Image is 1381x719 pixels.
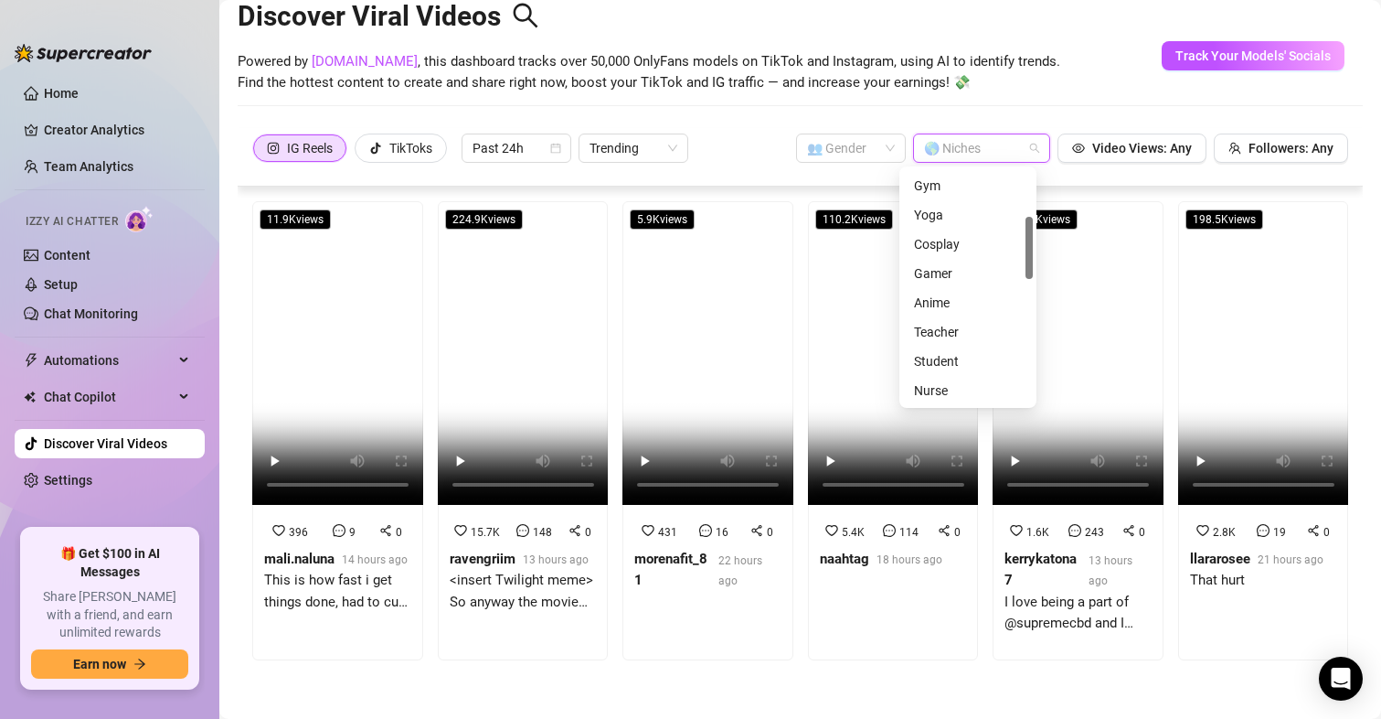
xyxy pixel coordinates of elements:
[630,209,695,230] span: 5.9K views
[44,346,174,375] span: Automations
[825,524,838,537] span: heart
[471,526,500,539] span: 15.7K
[44,382,174,412] span: Chat Copilot
[1213,526,1236,539] span: 2.8K
[1190,551,1250,567] strong: llararosee
[450,570,597,613] div: <insert Twilight meme> So anyway the movie was really good🧛🏻‍♀️😂 @onebattleafteranothermovie • • ...
[73,657,126,671] span: Earn now
[342,553,408,566] span: 14 hours ago
[333,524,345,537] span: message
[396,526,402,539] span: 0
[1228,142,1241,155] span: team
[716,526,728,539] span: 16
[1196,524,1209,537] span: heart
[44,86,79,101] a: Home
[31,588,188,642] span: Share [PERSON_NAME] with a friend, and earn unlimited rewards
[767,526,773,539] span: 0
[267,142,280,155] span: instagram
[1089,554,1132,587] span: 13 hours ago
[699,524,712,537] span: message
[842,526,865,539] span: 5.4K
[389,134,432,162] div: TikToks
[24,353,38,368] span: thunderbolt
[718,554,762,587] span: 22 hours ago
[44,277,78,292] a: Setup
[1085,526,1104,539] span: 243
[260,209,331,230] span: 11.9K views
[550,143,561,154] span: calendar
[1162,41,1344,70] button: Track Your Models' Socials
[1004,551,1077,589] strong: kerrykatona7
[1072,142,1085,155] span: eye
[264,570,411,613] div: This is how fast i get things done, had to cut a part of the video...
[1214,134,1348,163] button: Followers: Any
[26,213,118,231] span: Izzy AI Chatter
[883,524,896,537] span: message
[533,526,552,539] span: 148
[820,551,869,567] strong: naahtag
[523,553,589,566] span: 13 hours ago
[44,159,133,174] a: Team Analytics
[1258,553,1323,566] span: 21 hours ago
[1323,526,1330,539] span: 0
[238,51,1060,94] span: Powered by , this dashboard tracks over 50,000 OnlyFans models on TikTok and Instagram, using AI ...
[287,134,333,162] div: IG Reels
[1248,141,1333,156] span: Followers: Any
[658,526,677,539] span: 431
[44,473,92,488] a: Settings
[44,248,90,263] a: Content
[1273,526,1286,539] span: 19
[31,545,188,581] span: 🎁 Get $100 in AI Messages
[1004,592,1152,635] div: I love being a part of @supremecbd and I thank @kerrykatona7 for that 🥰 My sleep, my [MEDICAL_DAT...
[133,658,146,671] span: arrow-right
[622,201,793,660] a: 5.9Kviews431160morenafit_8122 hours ago
[264,551,335,567] strong: mali.naluna
[1185,209,1263,230] span: 198.5K views
[125,206,154,232] img: AI Chatter
[312,53,418,70] a: [DOMAIN_NAME]
[568,524,581,537] span: share-alt
[15,44,152,62] img: logo-BBDzfeDw.svg
[1010,524,1023,537] span: heart
[44,436,167,451] a: Discover Viral Videos
[1068,524,1081,537] span: message
[24,391,36,403] img: Chat Copilot
[44,306,138,321] a: Chat Monitoring
[349,526,356,539] span: 9
[938,524,951,537] span: share-alt
[590,134,677,162] span: Trending
[289,526,308,539] span: 396
[815,209,893,230] span: 110.2K views
[899,526,919,539] span: 114
[808,201,979,660] a: 110.2Kviews5.4K1140naahtag18 hours ago
[272,524,285,537] span: heart
[750,524,763,537] span: share-alt
[634,551,707,589] strong: morenafit_81
[1190,570,1323,592] div: That hurt
[1175,48,1331,63] span: Track Your Models' Socials
[876,553,942,566] span: 18 hours ago
[512,2,539,29] span: search
[1319,657,1363,701] div: Open Intercom Messenger
[1122,524,1135,537] span: share-alt
[450,551,515,567] strong: ravengriim
[379,524,392,537] span: share-alt
[1307,524,1320,537] span: share-alt
[1057,134,1206,163] button: Video Views: Any
[1092,141,1192,156] span: Video Views: Any
[1139,526,1145,539] span: 0
[369,142,382,155] span: tik-tok
[993,201,1163,660] a: 486.9Kviews1.6K2430kerrykatona713 hours agoI love being a part of @supremecbd and I thank @kerryk...
[516,524,529,537] span: message
[438,201,609,660] a: 224.9Kviews15.7K1480ravengriim13 hours ago<insert Twilight meme> So anyway the movie was really g...
[1000,209,1078,230] span: 486.9K views
[445,209,523,230] span: 224.9K views
[31,649,188,679] button: Earn nowarrow-right
[954,526,961,539] span: 0
[585,526,591,539] span: 0
[1257,524,1269,537] span: message
[1178,201,1349,660] a: 198.5Kviews2.8K190llararosee21 hours agoThat hurt
[642,524,654,537] span: heart
[252,201,423,660] a: 11.9Kviews39690mali.naluna14 hours agoThis is how fast i get things done, had to cut a part of th...
[1026,526,1049,539] span: 1.6K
